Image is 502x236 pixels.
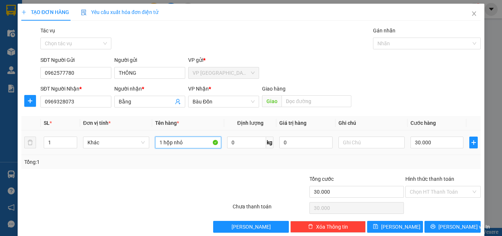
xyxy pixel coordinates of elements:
div: Người nhận [114,85,185,93]
button: printer[PERSON_NAME] và In [424,221,481,233]
div: 0983466192 [86,24,145,34]
span: Khác [87,137,145,148]
input: 0 [279,137,332,148]
th: Ghi chú [336,116,408,130]
span: Giá trị hàng [279,120,306,126]
span: Yêu cầu xuất hóa đơn điện tử [81,9,158,15]
span: [PERSON_NAME] và In [438,223,490,231]
span: Xóa Thông tin [316,223,348,231]
div: Chưa thanh toán [232,202,309,215]
span: plus [470,140,477,145]
span: plus [25,98,36,104]
div: SĐT Người Gửi [40,56,111,64]
span: Cước hàng [410,120,436,126]
span: Gửi: [6,7,18,15]
div: 0966507470 [6,33,81,43]
span: save [373,224,378,230]
input: Dọc đường [282,95,351,107]
span: Đơn vị tính [83,120,111,126]
span: [PERSON_NAME] [381,223,420,231]
button: deleteXóa Thông tin [290,221,366,233]
span: Định lượng [237,120,263,126]
button: delete [24,137,36,148]
img: icon [81,10,87,15]
span: [PERSON_NAME] [232,223,271,231]
div: Người gửi [114,56,185,64]
button: plus [469,137,478,148]
label: Hình thức thanh toán [405,176,454,182]
span: SL [44,120,50,126]
span: CR : [6,48,17,56]
span: user-add [175,99,181,105]
div: Tổng: 1 [24,158,194,166]
button: Close [464,4,484,24]
div: Bàu Đồn [86,6,145,15]
div: VP gửi [188,56,259,64]
div: BÌNH AN [86,15,145,24]
button: [PERSON_NAME] [213,221,288,233]
span: VP Ninh Sơn [193,67,255,78]
label: Tác vụ [40,28,55,34]
span: Giao [262,95,282,107]
input: Ghi Chú [338,137,405,148]
span: Tổng cước [309,176,334,182]
span: Giao hàng [262,86,286,92]
div: VP [GEOGRAPHIC_DATA] [6,6,81,24]
span: Bàu Đồn [193,96,255,107]
label: Gán nhãn [373,28,395,34]
span: kg [266,137,273,148]
button: plus [24,95,36,107]
div: 50.000 [6,47,82,56]
span: delete [308,224,313,230]
span: printer [430,224,435,230]
div: TÂM [6,24,81,33]
span: close [471,11,477,17]
span: VP Nhận [188,86,209,92]
div: SĐT Người Nhận [40,85,111,93]
button: save[PERSON_NAME] [367,221,423,233]
input: VD: Bàn, Ghế [155,137,221,148]
span: Nhận: [86,7,104,15]
span: Tên hàng [155,120,179,126]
